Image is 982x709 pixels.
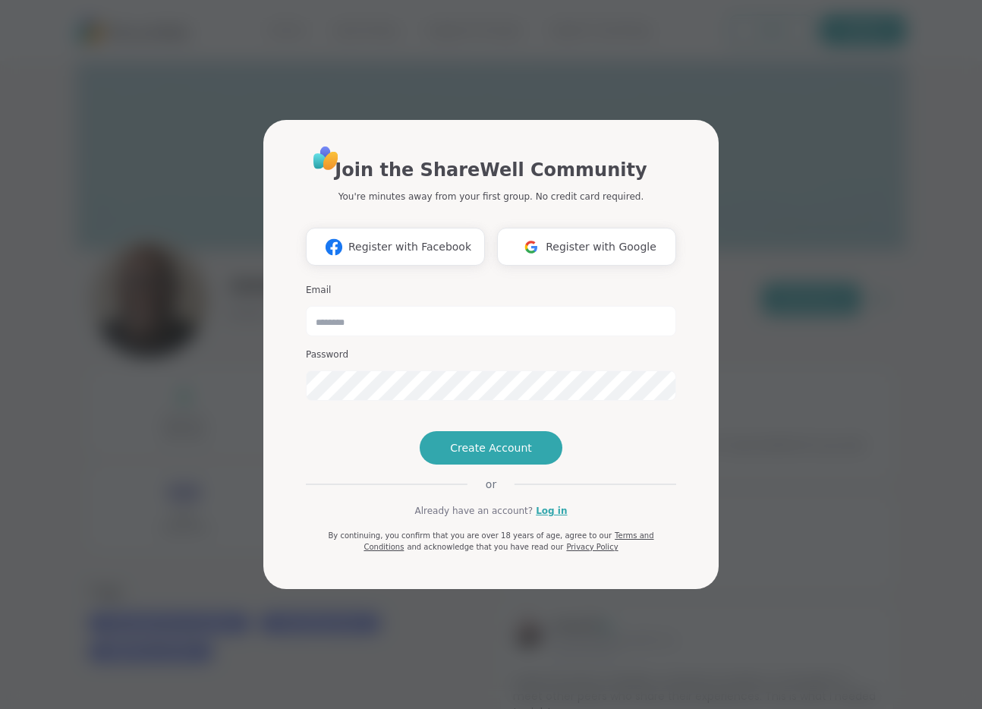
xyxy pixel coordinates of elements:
[407,543,563,551] span: and acknowledge that you have read our
[566,543,618,551] a: Privacy Policy
[335,156,647,184] h1: Join the ShareWell Community
[420,431,562,465] button: Create Account
[467,477,515,492] span: or
[517,233,546,261] img: ShareWell Logomark
[306,228,485,266] button: Register with Facebook
[309,141,343,175] img: ShareWell Logo
[338,190,644,203] p: You're minutes away from your first group. No credit card required.
[319,233,348,261] img: ShareWell Logomark
[414,504,533,518] span: Already have an account?
[364,531,653,551] a: Terms and Conditions
[328,531,612,540] span: By continuing, you confirm that you are over 18 years of age, agree to our
[306,284,676,297] h3: Email
[306,348,676,361] h3: Password
[546,239,656,255] span: Register with Google
[450,440,532,455] span: Create Account
[536,504,567,518] a: Log in
[497,228,676,266] button: Register with Google
[348,239,471,255] span: Register with Facebook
